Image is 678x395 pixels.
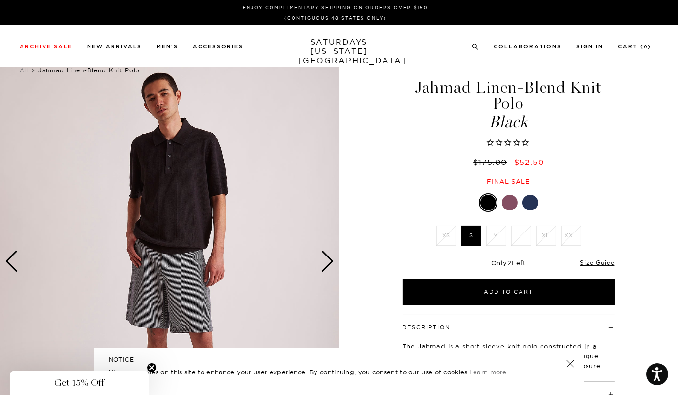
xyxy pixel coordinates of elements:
label: S [461,226,481,246]
span: $52.50 [514,157,544,167]
p: Enjoy Complimentary Shipping on Orders Over $150 [23,4,647,11]
span: Jahmad Linen-Blend Knit Polo [38,67,140,74]
a: Size Guide [580,259,614,266]
p: The Jahmad is a short sleeve knit polo constructed in a light cotton linen blend. This season, it... [403,341,615,371]
h1: Jahmad Linen-Blend Knit Polo [401,79,616,130]
a: All [20,67,28,74]
button: Description [403,325,451,330]
div: Only Left [403,259,615,267]
h5: NOTICE [109,355,569,364]
span: Get 15% Off [54,377,104,389]
a: New Arrivals [87,44,142,49]
a: Men's [157,44,178,49]
span: 2 [507,259,512,267]
button: Add to Cart [403,279,615,305]
small: 0 [644,45,648,49]
a: Collaborations [494,44,562,49]
a: Learn more [469,368,507,376]
div: Next slide [321,251,334,272]
a: Cart (0) [618,44,651,49]
div: Final sale [401,177,616,186]
a: SATURDAYS[US_STATE][GEOGRAPHIC_DATA] [299,37,380,65]
p: (Contiguous 48 States Only) [23,14,647,22]
span: Rated 0.0 out of 5 stars 0 reviews [401,138,616,148]
div: Get 15% OffClose teaser [10,371,149,395]
button: Close teaser [147,363,157,372]
p: We use cookies on this site to enhance your user experience. By continuing, you consent to our us... [109,367,535,377]
span: Black [401,114,616,130]
a: Sign In [576,44,603,49]
div: Previous slide [5,251,18,272]
a: Archive Sale [20,44,72,49]
a: Accessories [193,44,243,49]
del: $175.00 [473,157,511,167]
